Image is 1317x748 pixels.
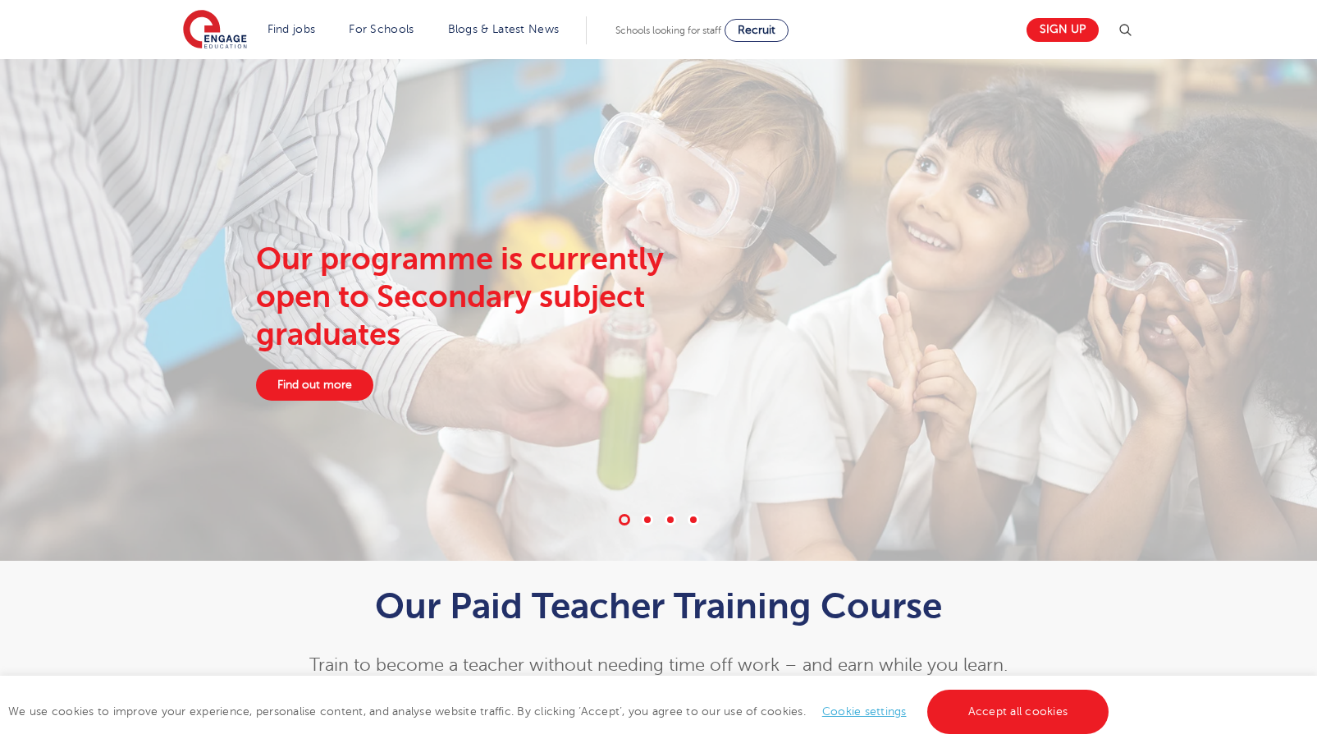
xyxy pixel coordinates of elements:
[349,23,414,35] a: For Schools
[615,25,721,36] span: Schools looking for staff
[256,369,373,401] a: Find out more
[725,19,789,42] a: Recruit
[738,24,775,36] span: Recruit
[309,655,1008,675] span: Train to become a teacher without needing time off work – and earn while you learn.
[183,10,247,51] img: Engage Education
[256,585,1061,626] h1: Our Paid Teacher Training Course
[448,23,560,35] a: Blogs & Latest News
[8,705,1113,718] span: We use cookies to improve your experience, personalise content, and analyse website traffic. By c...
[1027,18,1099,42] a: Sign up
[822,705,907,718] a: Cookie settings
[268,23,316,35] a: Find jobs
[927,690,1109,734] a: Accept all cookies
[256,241,729,353] div: Our programme is currently open to Secondary subject graduates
